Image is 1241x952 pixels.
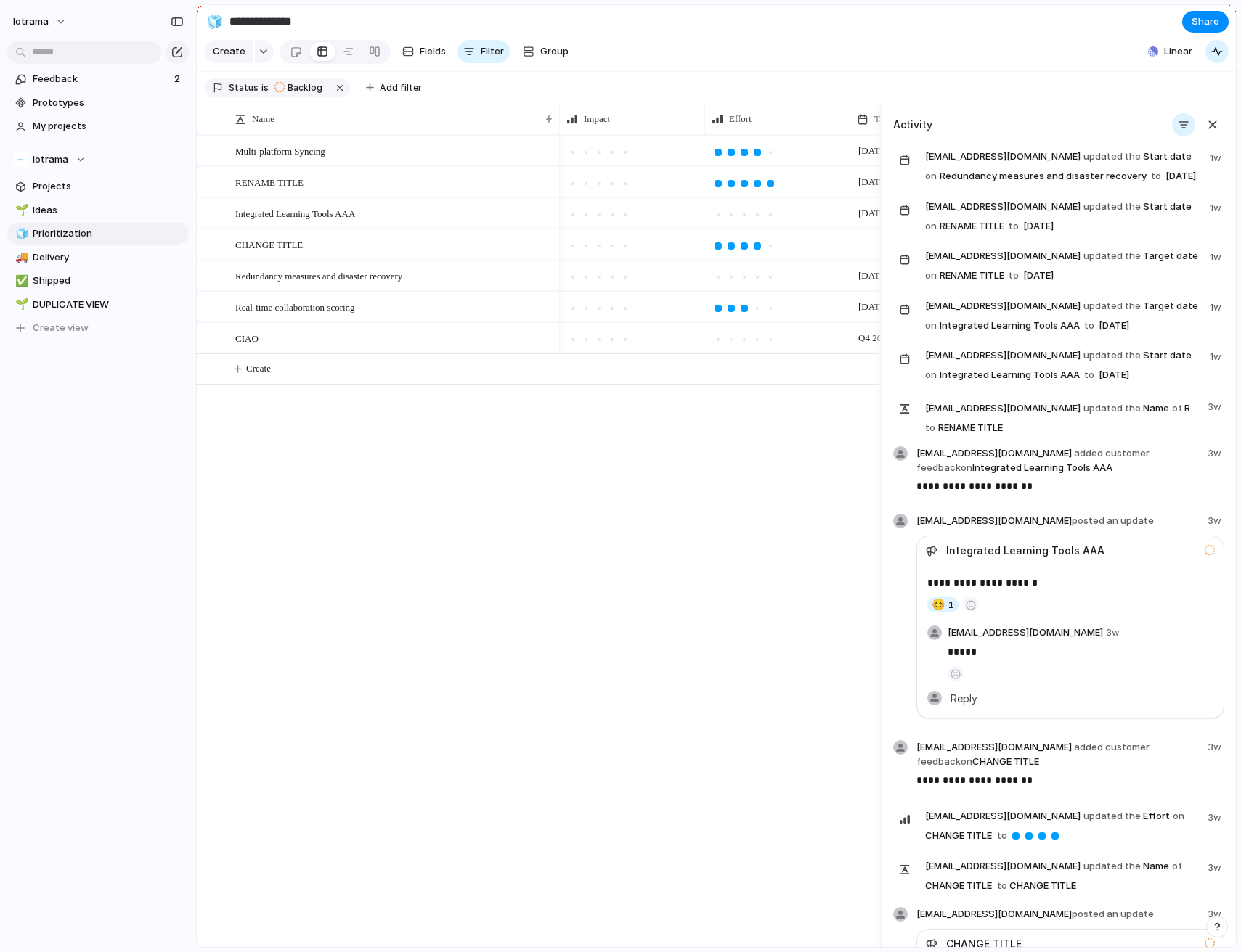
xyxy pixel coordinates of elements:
[33,274,184,288] span: Shipped
[7,270,189,292] a: ✅Shipped
[937,316,1082,336] a: Integrated Learning Tools AAA
[7,10,74,33] button: iotrama
[33,96,184,110] span: Prototypes
[925,397,1199,435] span: Name RENAME TITLE
[7,149,189,171] button: Iotrama
[1210,247,1224,265] span: 1w
[925,808,1199,846] span: Effort
[1142,41,1198,62] button: Linear
[33,119,184,134] span: My projects
[203,10,227,33] button: 🧊
[925,859,1081,874] span: [EMAIL_ADDRESS][DOMAIN_NAME]
[925,200,1081,214] span: [EMAIL_ADDRESS][DOMAIN_NAME]
[13,15,49,29] span: iotrama
[925,368,937,382] span: on
[925,347,1201,385] span: Start date
[1210,148,1224,165] span: 1w
[937,365,1082,385] a: Integrated Learning Tools AAA
[927,597,959,612] button: 😊1
[380,81,422,94] span: Add filter
[213,44,245,59] span: Create
[1210,297,1224,315] span: 1w
[932,599,945,611] span: 😊
[33,321,89,335] span: Create view
[1009,268,1019,283] span: to
[7,200,189,221] div: 🌱Ideas
[235,173,304,190] span: RENAME TITLE
[396,40,452,63] button: Fields
[1106,625,1123,643] span: 3w
[7,176,189,197] a: Projects
[946,543,1104,558] span: Integrated Learning Tools AAA
[874,112,916,126] span: Target date
[925,348,1081,363] span: [EMAIL_ADDRESS][DOMAIN_NAME]
[946,936,1022,951] span: CHANGE TITLE
[925,198,1201,237] span: Start date
[1072,908,1154,919] span: posted an update
[7,92,189,114] a: Prototypes
[1164,44,1192,59] span: Linear
[925,299,1081,313] span: [EMAIL_ADDRESS][DOMAIN_NAME]
[925,858,1199,896] span: Name CHANGE TITLE
[925,297,1201,336] span: Target date
[925,421,935,435] span: to
[7,294,189,316] div: 🌱DUPLICATE VIEW
[15,273,25,290] div: ✅
[13,203,28,218] button: 🌱
[948,625,1103,643] span: [EMAIL_ADDRESS][DOMAIN_NAME]
[997,879,1007,893] span: to
[925,247,1201,286] span: Target date
[15,249,25,266] div: 🚚
[1151,169,1161,184] span: to
[235,298,355,315] span: Real-time collaboration scoring
[855,298,892,316] span: [DATE]
[481,44,504,59] span: Filter
[925,219,937,234] span: on
[855,205,892,222] span: [DATE]
[246,361,271,376] span: Create
[252,112,274,126] span: Name
[916,447,1150,473] span: added customer feedback
[1208,397,1224,414] span: 3w
[1083,249,1141,263] span: updated the
[1083,299,1141,313] span: updated the
[1083,149,1141,164] span: updated the
[33,152,68,167] span: Iotrama
[33,297,184,312] span: DUPLICATE VIEW
[516,40,576,63] button: Group
[925,148,1201,186] span: Start date
[420,44,446,59] span: Fields
[937,216,1006,237] a: RENAME TITLE
[7,317,189,339] button: Create view
[270,80,331,96] button: Backlog
[33,203,184,218] span: Ideas
[33,226,184,241] span: Prioritization
[235,205,355,221] span: Integrated Learning Tools AAA
[925,401,1081,416] span: [EMAIL_ADDRESS][DOMAIN_NAME]
[7,223,189,245] div: 🧊Prioritization
[916,740,1199,768] span: [EMAIL_ADDRESS][DOMAIN_NAME]
[457,40,510,63] button: Filter
[925,319,937,333] span: on
[261,81,269,94] span: is
[925,809,1081,824] span: [EMAIL_ADDRESS][DOMAIN_NAME]
[235,236,303,253] span: CHANGE TITLE
[1083,809,1141,824] span: updated the
[961,755,972,767] span: on
[33,250,184,265] span: Delivery
[972,461,1112,473] a: Integrated Learning Tools AAA
[211,354,903,384] button: Create
[1162,168,1200,185] span: [DATE]
[923,876,994,896] a: CHANGE TITLE
[1020,267,1058,284] span: [DATE]
[13,250,28,265] button: 🚚
[961,461,972,473] span: on
[7,68,189,90] a: Feedback2
[13,297,28,312] button: 🌱
[174,72,183,86] span: 2
[207,12,223,31] div: 🧊
[204,40,253,63] button: Create
[1009,219,1019,234] span: to
[7,115,189,137] a: My projects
